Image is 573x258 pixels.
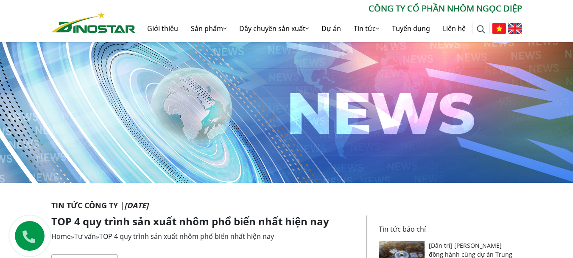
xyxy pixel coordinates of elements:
[477,25,485,34] img: search
[508,23,522,34] img: English
[184,15,233,42] a: Sản phẩm
[315,15,347,42] a: Dự án
[347,15,386,42] a: Tin tức
[51,200,522,211] p: Tin tức Công ty |
[436,15,472,42] a: Liên hệ
[379,224,517,234] p: Tin tức báo chí
[124,200,148,210] i: [DATE]
[74,232,96,241] a: Tư vấn
[233,15,315,42] a: Dây chuyền sản xuất
[135,2,522,15] p: CÔNG TY CỔ PHẦN NHÔM NGỌC DIỆP
[51,11,135,33] img: Nhôm Dinostar
[141,15,184,42] a: Giới thiệu
[492,23,506,34] img: Tiếng Việt
[51,232,274,241] span: » »
[99,232,274,241] span: TOP 4 quy trình sản xuất nhôm phổ biến nhất hiện nay
[51,232,71,241] a: Home
[51,215,360,228] h1: TOP 4 quy trình sản xuất nhôm phổ biến nhất hiện nay
[386,15,436,42] a: Tuyển dụng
